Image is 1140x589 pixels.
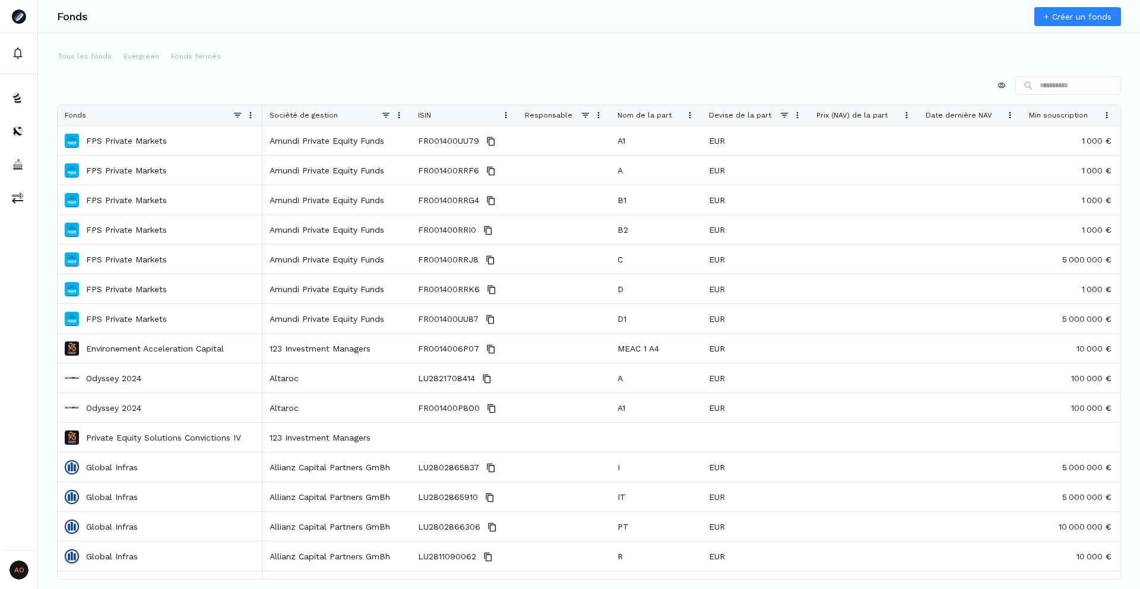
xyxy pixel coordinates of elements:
button: Copy [484,401,499,416]
img: Odyssey 2024 [65,371,79,385]
img: funds [12,92,24,104]
div: A1 [610,126,702,155]
span: LU2802865837 [418,453,479,482]
span: Devise de la part [709,111,771,119]
div: Allianz Capital Partners GmBh [262,512,411,541]
img: FPS Private Markets [65,134,79,148]
div: Amundi Private Equity Funds [262,156,411,185]
span: Société de gestion [270,111,338,119]
div: 5 000 000 € [1022,452,1119,482]
div: 123 Investment Managers [262,334,411,363]
div: 123 Investment Managers [262,423,411,452]
div: 1 000 € [1022,274,1119,303]
button: Copy [484,164,498,178]
p: Global Infras [86,461,138,473]
span: Responsable [525,111,572,119]
button: distributors [2,117,35,145]
a: FPS Private Markets [86,194,167,206]
span: Min souscription [1029,111,1088,119]
a: + Créer un fonds [1034,7,1121,26]
img: asset-managers [12,159,24,170]
div: EUR [702,512,809,541]
a: Environement Acceleration Capital [86,343,224,354]
div: EUR [702,334,809,363]
div: Amundi Private Equity Funds [262,126,411,155]
button: Copy [481,550,495,564]
span: Fonds [65,111,86,119]
img: Environement Acceleration Capital [65,341,79,356]
span: FR001400UU87 [418,305,479,334]
div: EUR [702,245,809,274]
button: Copy [484,134,498,148]
div: EUR [702,215,809,244]
div: EUR [702,185,809,214]
p: Global Infras [86,491,138,503]
span: FR001400RRG4 [418,186,479,215]
div: 1 000 € [1022,215,1119,244]
span: Nom de la part [617,111,672,119]
img: Private Equity Solutions Convictions IV [65,430,79,445]
div: 1 000 € [1022,126,1119,155]
div: Amundi Private Equity Funds [262,304,411,333]
button: Copy [483,253,498,267]
span: AO [9,560,28,579]
button: Evergreen [122,47,160,66]
button: Copy [481,223,495,237]
div: 1 000 € [1022,156,1119,185]
div: 5 000 000 € [1022,245,1119,274]
p: FPS Private Markets [86,313,167,325]
button: Copy [485,520,499,534]
div: 100 000 € [1022,363,1119,392]
div: 5 000 000 € [1022,482,1119,511]
span: FR001400RRI0 [418,216,476,245]
button: Copy [484,461,498,475]
div: EUR [702,393,809,422]
div: D [610,274,702,303]
img: FPS Private Markets [65,252,79,267]
div: A [610,363,702,392]
a: FPS Private Markets [86,135,167,147]
div: Amundi Private Equity Funds [262,274,411,303]
a: Odyssey 2024 [86,402,141,414]
p: FPS Private Markets [86,283,167,295]
div: EUR [702,274,809,303]
div: 10 000 € [1022,541,1119,571]
span: Date dernière NAV [926,111,992,119]
button: Copy [483,490,497,505]
a: Private Equity Solutions Convictions IV [86,432,241,444]
div: 10 000 000 € [1022,512,1119,541]
span: LU2821708414 [418,364,475,393]
div: Amundi Private Equity Funds [262,185,411,214]
div: Allianz Capital Partners GmBh [262,541,411,571]
a: Global Infras [86,550,138,562]
button: commissions [2,183,35,212]
img: Global Infras [65,490,79,504]
a: Global Infras [86,521,138,533]
img: FPS Private Markets [65,312,79,326]
div: Altaroc [262,393,411,422]
div: EUR [702,541,809,571]
div: Amundi Private Equity Funds [262,215,411,244]
div: Altaroc [262,363,411,392]
a: FPS Private Markets [86,254,167,265]
p: Odyssey 2024 [86,372,141,384]
button: funds [2,84,35,112]
img: Global Infras [65,549,79,563]
img: Odyssey 2024 [65,401,79,415]
div: Amundi Private Equity Funds [262,245,411,274]
button: Copy [484,194,498,208]
button: Copy [484,283,499,297]
button: asset-managers [2,150,35,179]
button: Tous les fonds [57,47,113,66]
div: A1 [610,393,702,422]
div: 5 000 000 € [1022,304,1119,333]
div: EUR [702,126,809,155]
